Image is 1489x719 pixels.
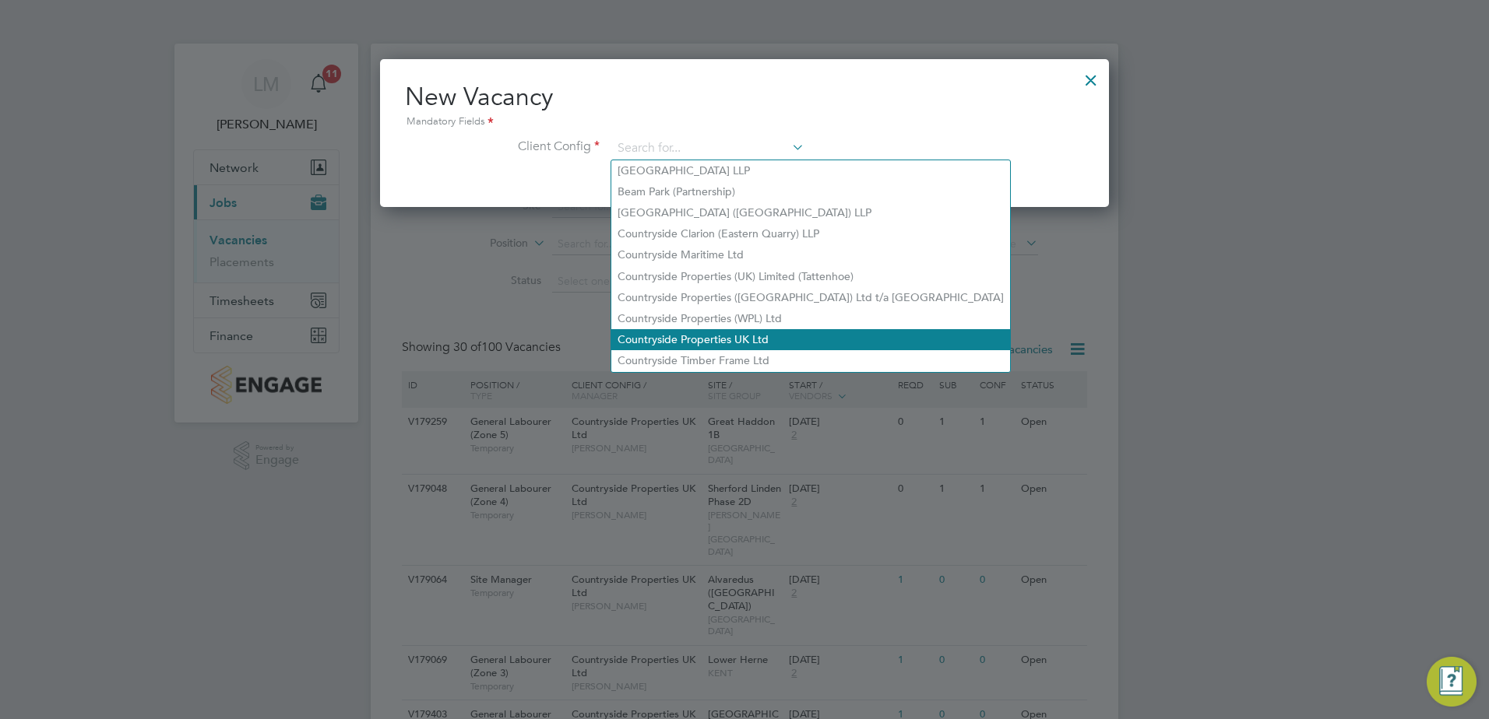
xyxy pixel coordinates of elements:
li: Beam Park (Partnership) [611,181,1010,202]
input: Search for... [612,137,804,160]
button: Engage Resource Center [1427,657,1477,707]
h2: New Vacancy [405,81,1084,131]
div: Mandatory Fields [405,114,1084,131]
li: Countryside Properties (WPL) Ltd [611,308,1010,329]
li: [GEOGRAPHIC_DATA] ([GEOGRAPHIC_DATA]) LLP [611,202,1010,223]
li: [GEOGRAPHIC_DATA] LLP [611,160,1010,181]
li: Countryside Maritime Ltd [611,244,1010,265]
li: Countryside Timber Frame Ltd [611,350,1010,371]
label: Client Config [405,139,600,155]
li: Countryside Properties UK Ltd [611,329,1010,350]
li: Countryside Properties (UK) Limited (Tattenhoe) [611,266,1010,287]
li: Countryside Properties ([GEOGRAPHIC_DATA]) Ltd t/a [GEOGRAPHIC_DATA] [611,287,1010,308]
li: Countryside Clarion (Eastern Quarry) LLP [611,223,1010,244]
